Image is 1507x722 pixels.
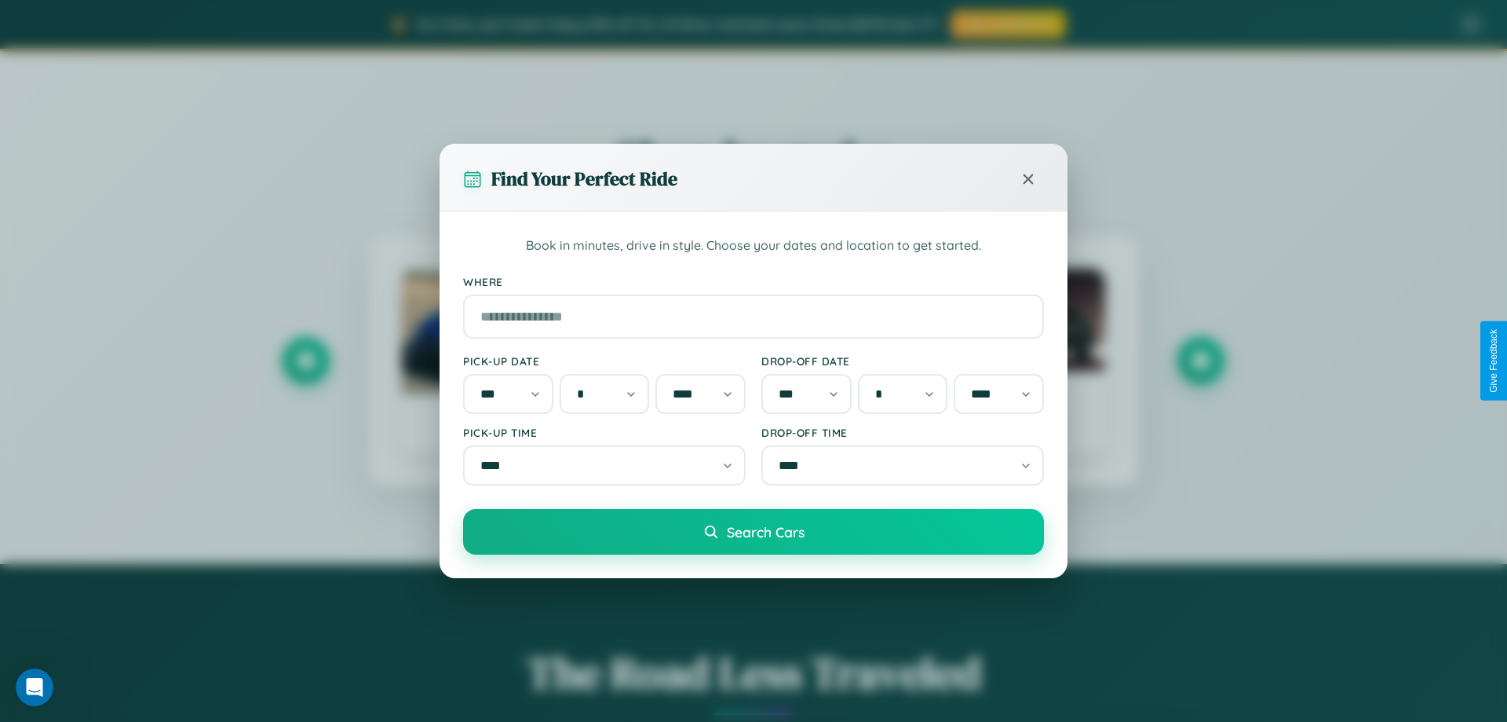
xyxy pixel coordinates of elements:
[761,354,1044,368] label: Drop-off Date
[463,509,1044,555] button: Search Cars
[463,426,746,439] label: Pick-up Time
[727,523,805,541] span: Search Cars
[491,166,677,192] h3: Find Your Perfect Ride
[463,236,1044,256] p: Book in minutes, drive in style. Choose your dates and location to get started.
[463,275,1044,288] label: Where
[463,354,746,368] label: Pick-up Date
[761,426,1044,439] label: Drop-off Time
